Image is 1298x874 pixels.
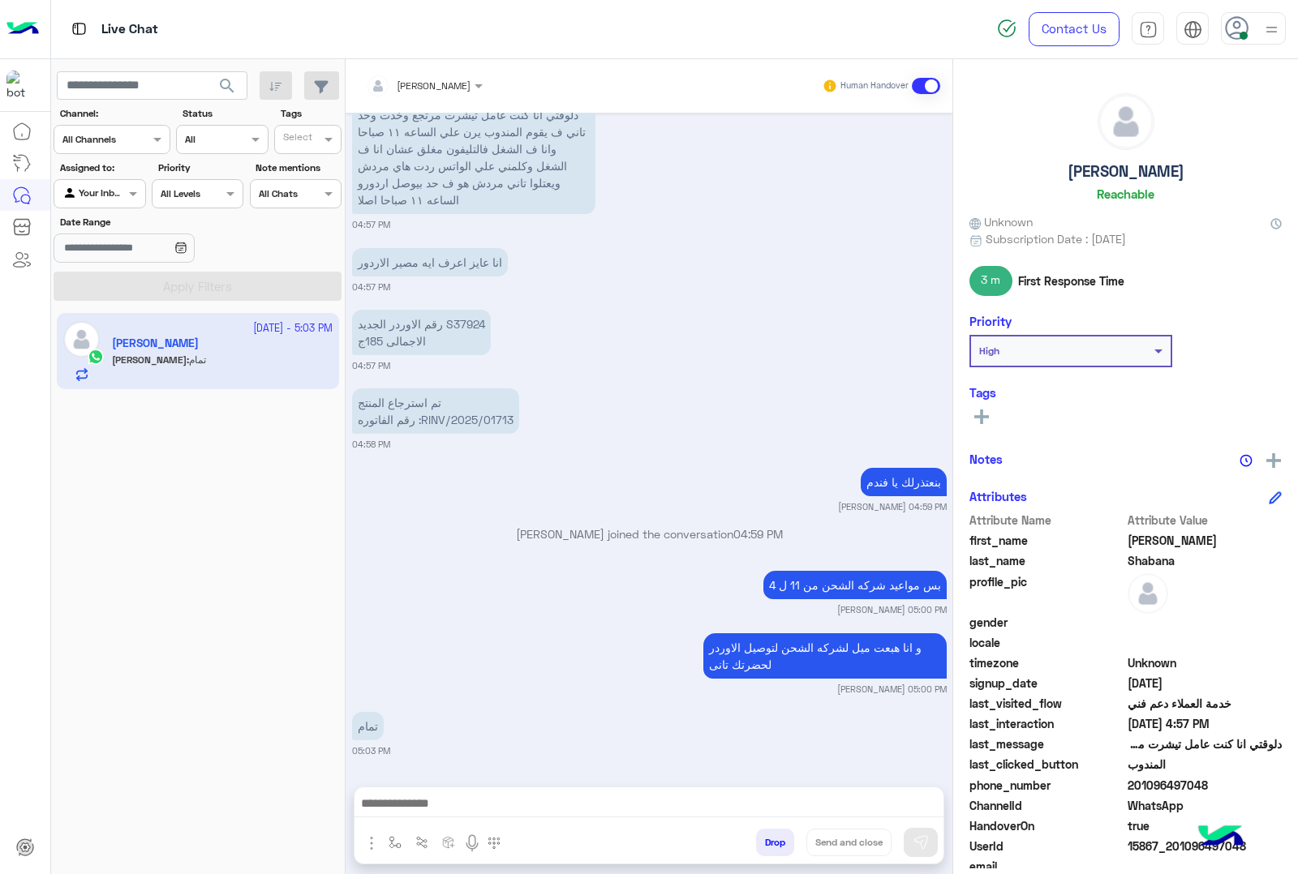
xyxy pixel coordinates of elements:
h6: Notes [969,452,1003,466]
p: 25/9/2025, 5:03 PM [352,712,384,740]
label: Date Range [60,215,242,229]
img: profile [1261,19,1282,40]
p: [PERSON_NAME] joined the conversation [352,525,947,542]
small: 05:03 PM [352,744,390,757]
img: hulul-logo.png [1193,809,1249,866]
img: add [1266,453,1281,468]
span: phone_number [969,777,1124,794]
span: first_name [969,532,1124,549]
span: Unknown [1128,654,1283,671]
span: Shabana [1128,552,1283,569]
span: المندوب [1128,756,1283,773]
p: 25/9/2025, 4:57 PM [352,310,491,355]
b: High [979,345,999,357]
span: ChannelId [969,797,1124,814]
img: create order [442,836,455,849]
span: last_visited_flow [969,695,1124,712]
small: 04:57 PM [352,281,390,293]
small: 04:57 PM [352,218,390,231]
img: select flow [389,836,402,849]
span: Attribute Value [1128,512,1283,529]
div: Select [281,130,312,148]
p: Live Chat [101,19,158,41]
span: last_name [969,552,1124,569]
p: 25/9/2025, 4:59 PM [861,468,947,496]
label: Channel: [60,106,169,121]
button: create order [436,829,462,855]
span: 15867_201096497048 [1128,838,1283,855]
span: Attribute Name [969,512,1124,529]
small: 04:58 PM [352,438,390,451]
span: last_message [969,735,1124,752]
img: tab [1139,20,1158,39]
span: 2025-09-07T13:08:46.387Z [1128,675,1283,692]
button: Trigger scenario [409,829,436,855]
p: 25/9/2025, 5:00 PM [703,633,947,679]
small: [PERSON_NAME] 05:00 PM [837,603,947,616]
small: 04:57 PM [352,359,390,372]
button: search [208,71,247,106]
span: 201096497048 [1128,777,1283,794]
p: 25/9/2025, 5:00 PM [763,571,947,599]
span: دلوقتي انا كنت عامل تيشرت مرتجع وخدت وحد تاني ف يقوم المندوب يرن علي الساعه ١١ صباحا وانا ف الشغل... [1128,735,1283,752]
img: defaultAdmin.png [1128,573,1168,614]
span: timezone [969,654,1124,671]
a: tab [1132,12,1164,46]
img: send attachment [362,833,381,853]
img: send message [913,834,929,850]
span: 04:59 PM [733,527,783,541]
span: UserId [969,838,1124,855]
button: Send and close [806,829,892,856]
img: notes [1240,454,1253,467]
label: Tags [281,106,340,121]
h6: Reachable [1097,186,1154,201]
img: 713415422032625 [6,71,36,100]
label: Note mentions [256,161,339,175]
span: signup_date [969,675,1124,692]
img: Logo [6,12,39,46]
span: 3 m [969,266,1012,295]
h6: Attributes [969,489,1027,503]
p: 25/9/2025, 4:58 PM [352,388,519,434]
span: Subscription Date : [DATE] [986,230,1126,247]
span: [PERSON_NAME] [397,79,471,92]
button: select flow [382,829,409,855]
span: null [1128,614,1283,631]
label: Status [183,106,266,121]
img: tab [69,19,89,39]
span: خدمة العملاء دعم فني [1128,695,1283,712]
span: İbrahim [1128,532,1283,549]
span: gender [969,614,1124,631]
img: Trigger scenario [415,836,428,849]
img: tab [1184,20,1202,39]
span: locale [969,634,1124,651]
span: null [1128,634,1283,651]
span: HandoverOn [969,817,1124,834]
img: send voice note [462,833,482,853]
img: make a call [488,837,501,850]
h6: Tags [969,385,1282,400]
span: last_clicked_button [969,756,1124,773]
p: 25/9/2025, 4:57 PM [352,101,595,214]
span: last_interaction [969,715,1124,732]
span: First Response Time [1018,272,1124,289]
small: [PERSON_NAME] 04:59 PM [838,500,947,513]
h5: [PERSON_NAME] [1068,162,1184,181]
span: Unknown [969,213,1033,230]
label: Priority [158,161,242,175]
span: search [217,76,237,96]
button: Apply Filters [54,272,342,301]
span: true [1128,817,1283,834]
button: Drop [756,829,794,856]
h6: Priority [969,314,1012,328]
span: profile_pic [969,573,1124,611]
a: Contact Us [1029,12,1120,46]
span: 2025-09-25T13:57:24.843Z [1128,715,1283,732]
label: Assigned to: [60,161,144,175]
span: 2 [1128,797,1283,814]
p: 25/9/2025, 4:57 PM [352,248,508,276]
small: [PERSON_NAME] 05:00 PM [837,683,947,696]
img: spinner [997,19,1016,38]
img: defaultAdmin.png [1098,94,1154,149]
small: Human Handover [840,79,909,92]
